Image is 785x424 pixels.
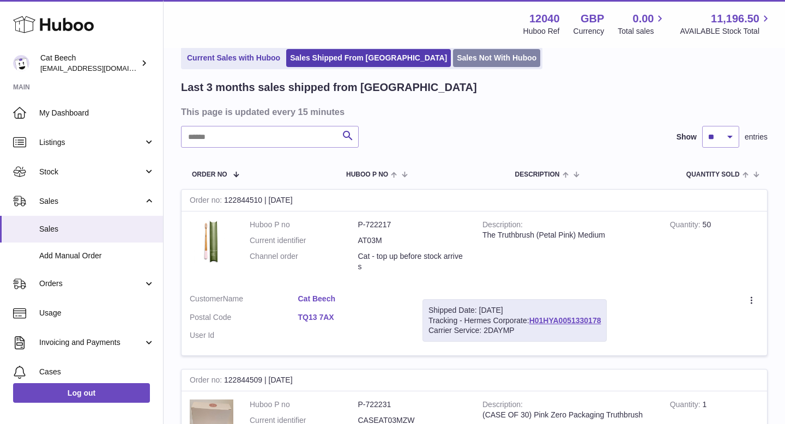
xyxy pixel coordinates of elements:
[182,190,767,211] div: 122844510 | [DATE]
[573,26,605,37] div: Currency
[40,64,160,72] span: [EMAIL_ADDRESS][DOMAIN_NAME]
[192,171,227,178] span: Order No
[39,251,155,261] span: Add Manual Order
[39,167,143,177] span: Stock
[358,251,467,272] dd: Cat - top up before stock arrives
[358,235,467,246] dd: AT03M
[680,11,772,37] a: 11,196.50 AVAILABLE Stock Total
[286,49,451,67] a: Sales Shipped From [GEOGRAPHIC_DATA]
[39,196,143,207] span: Sales
[523,26,560,37] div: Huboo Ref
[358,220,467,230] dd: P-722217
[39,108,155,118] span: My Dashboard
[182,370,767,391] div: 122844509 | [DATE]
[670,400,703,411] strong: Quantity
[346,171,388,178] span: Huboo P no
[581,11,604,26] strong: GBP
[39,367,155,377] span: Cases
[13,55,29,71] img: Cat@thetruthbrush.com
[633,11,654,26] span: 0.00
[686,171,740,178] span: Quantity Sold
[39,278,143,289] span: Orders
[190,220,233,263] img: AT03M.jpg
[39,224,155,234] span: Sales
[677,132,697,142] label: Show
[190,294,223,303] span: Customer
[618,26,666,37] span: Total sales
[482,230,654,240] div: The Truthbrush (Petal Pink) Medium
[250,399,358,410] dt: Huboo P no
[13,383,150,403] a: Log out
[745,132,768,142] span: entries
[453,49,540,67] a: Sales Not With Huboo
[298,312,407,323] a: TQ13 7AX
[670,220,703,232] strong: Quantity
[190,294,298,307] dt: Name
[183,49,284,67] a: Current Sales with Huboo
[529,316,601,325] a: H01HYA0051330178
[181,106,765,118] h3: This page is updated every 15 minutes
[190,375,224,387] strong: Order no
[190,312,298,325] dt: Postal Code
[482,410,654,420] div: (CASE OF 30) Pink Zero Packaging Truthbrush
[428,325,601,336] div: Carrier Service: 2DAYMP
[482,220,523,232] strong: Description
[250,251,358,272] dt: Channel order
[515,171,559,178] span: Description
[190,196,224,207] strong: Order no
[39,308,155,318] span: Usage
[40,53,138,74] div: Cat Beech
[529,11,560,26] strong: 12040
[422,299,607,342] div: Tracking - Hermes Corporate:
[428,305,601,316] div: Shipped Date: [DATE]
[358,399,467,410] dd: P-722231
[39,137,143,148] span: Listings
[711,11,759,26] span: 11,196.50
[618,11,666,37] a: 0.00 Total sales
[39,337,143,348] span: Invoicing and Payments
[662,211,767,286] td: 50
[250,235,358,246] dt: Current identifier
[482,400,523,411] strong: Description
[190,330,298,341] dt: User Id
[680,26,772,37] span: AVAILABLE Stock Total
[181,80,477,95] h2: Last 3 months sales shipped from [GEOGRAPHIC_DATA]
[250,220,358,230] dt: Huboo P no
[298,294,407,304] a: Cat Beech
